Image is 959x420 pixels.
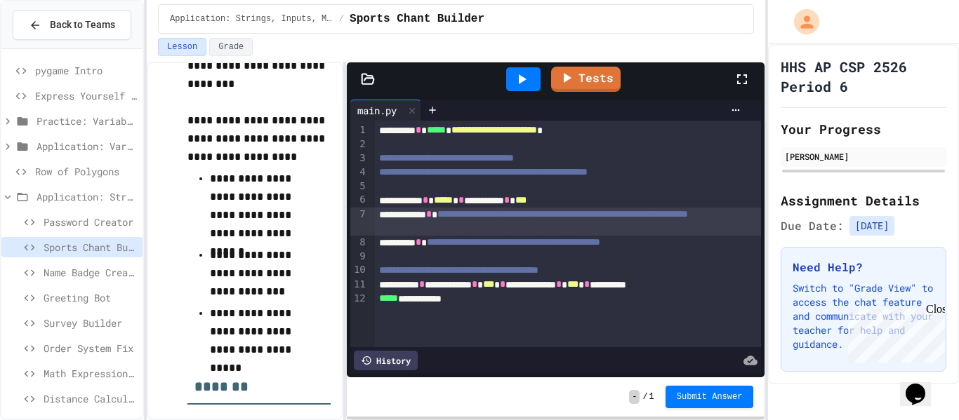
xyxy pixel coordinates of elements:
span: Survey Builder [44,316,137,330]
span: Name Badge Creator [44,265,137,280]
span: Application: Variables/Print [37,139,137,154]
div: My Account [779,6,823,38]
div: 2 [350,137,368,151]
span: Row of Polygons [35,164,137,179]
div: 4 [350,165,368,179]
div: 8 [350,236,368,250]
div: 9 [350,250,368,264]
button: Grade [209,38,253,56]
span: Password Creator [44,215,137,229]
span: Greeting Bot [44,290,137,305]
h2: Your Progress [781,119,946,139]
span: / [339,13,344,25]
div: 10 [350,263,368,277]
p: Switch to "Grade View" to access the chat feature and communicate with your teacher for help and ... [793,281,934,351]
div: 6 [350,193,368,207]
div: 3 [350,151,368,165]
span: Application: Strings, Inputs, Math [37,189,137,204]
div: 12 [350,292,368,306]
span: - [629,390,640,404]
button: Submit Answer [666,386,754,408]
span: / [642,391,647,402]
span: pygame Intro [35,63,137,78]
span: [DATE] [849,216,894,236]
span: Express Yourself in Python! [35,88,137,103]
div: 11 [350,278,368,292]
span: Application: Strings, Inputs, Math [170,13,333,25]
button: Back to Teams [13,10,131,40]
h3: Need Help? [793,259,934,276]
h1: HHS AP CSP 2526 Period 6 [781,57,946,96]
span: Distance Calculator [44,391,137,406]
span: Order System Fix [44,341,137,355]
div: main.py [350,103,404,118]
span: Submit Answer [677,391,743,402]
div: 7 [350,208,368,236]
span: 1 [649,391,654,402]
span: Math Expression Debugger [44,366,137,381]
div: 1 [350,123,368,137]
iframe: chat widget [900,364,945,406]
span: Practice: Variables/Print [37,114,137,128]
div: main.py [350,100,421,121]
span: Due Date: [781,217,844,234]
div: History [354,351,418,370]
a: Tests [551,67,621,92]
div: Chat with us now!Close [6,6,97,89]
button: Lesson [158,38,206,56]
span: Back to Teams [50,18,115,32]
iframe: chat widget [842,303,945,363]
div: 5 [350,179,368,194]
span: Sports Chant Builder [350,11,484,27]
span: Sports Chant Builder [44,240,137,255]
div: [PERSON_NAME] [785,150,942,163]
h2: Assignment Details [781,191,946,210]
